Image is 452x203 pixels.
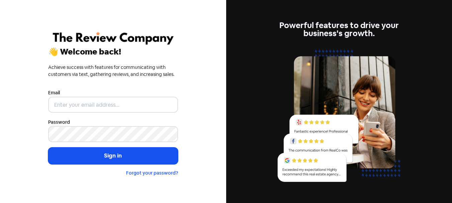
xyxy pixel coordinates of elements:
[274,21,404,37] div: Powerful features to drive your business's growth.
[274,45,404,190] img: reviews
[48,48,178,56] div: 👋 Welcome back!
[48,97,178,113] input: Enter your email address...
[48,147,178,164] button: Sign in
[48,64,178,78] div: Achieve success with features for communicating with customers via text, gathering reviews, and i...
[48,89,60,96] label: Email
[48,119,70,126] label: Password
[126,170,178,176] a: Forgot your password?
